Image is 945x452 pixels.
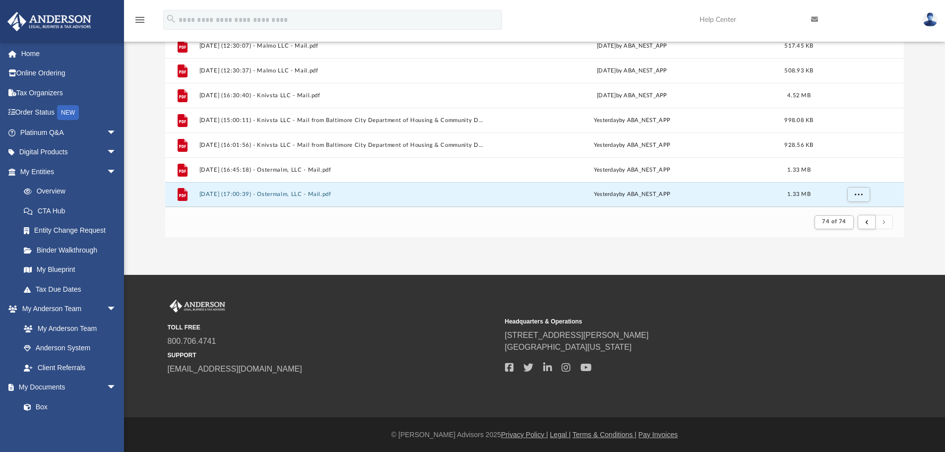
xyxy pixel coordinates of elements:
a: My Anderson Team [14,319,122,338]
a: 800.706.4741 [168,337,216,345]
a: Tax Organizers [7,83,131,103]
span: yesterday [593,167,619,172]
a: Anderson System [14,338,126,358]
small: SUPPORT [168,351,498,360]
button: More options [847,187,870,202]
span: yesterday [593,117,619,123]
button: 74 of 74 [815,215,853,229]
div: NEW [57,105,79,120]
div: by ABA_NEST_APP [489,116,775,125]
span: 517.45 KB [784,43,813,48]
button: [DATE] (16:30:40) - Knivsta LLC - Mail.pdf [199,92,485,99]
a: Meeting Minutes [14,417,126,437]
small: TOLL FREE [168,323,498,332]
span: arrow_drop_down [107,162,126,182]
span: 1.33 MB [787,167,811,172]
div: [DATE] by ABA_NEST_APP [489,41,775,50]
a: [STREET_ADDRESS][PERSON_NAME] [505,331,649,339]
a: Home [7,44,131,64]
a: My Blueprint [14,260,126,280]
span: yesterday [593,142,619,147]
button: [DATE] (16:01:56) - Knivsta LLC - Mail from Baltimore City Department of Housing & Community Deve... [199,142,485,148]
a: menu [134,19,146,26]
a: Pay Invoices [638,431,678,439]
img: Anderson Advisors Platinum Portal [168,300,227,313]
img: User Pic [923,12,938,27]
span: 928.56 KB [784,142,813,147]
a: Entity Change Request [14,221,131,241]
a: My Entitiesarrow_drop_down [7,162,131,182]
span: 1.33 MB [787,192,811,197]
button: [DATE] (12:30:37) - Malmo LLC - Mail.pdf [199,67,485,74]
a: Tax Due Dates [14,279,131,299]
span: 508.93 KB [784,67,813,73]
div: by ABA_NEST_APP [489,140,775,149]
a: [EMAIL_ADDRESS][DOMAIN_NAME] [168,365,302,373]
button: [DATE] (16:45:18) - Ostermalm, LLC - Mail.pdf [199,167,485,173]
button: [DATE] (15:00:11) - Knivsta LLC - Mail from Baltimore City Department of Housing & Community Deve... [199,117,485,124]
a: CTA Hub [14,201,131,221]
span: 4.52 MB [787,92,811,98]
a: Client Referrals [14,358,126,378]
a: Overview [14,182,131,201]
a: Legal | [550,431,571,439]
a: Order StatusNEW [7,103,131,123]
a: Digital Productsarrow_drop_down [7,142,131,162]
div: by ABA_NEST_APP [489,190,775,199]
a: Platinum Q&Aarrow_drop_down [7,123,131,142]
a: My Documentsarrow_drop_down [7,378,126,397]
small: Headquarters & Operations [505,317,835,326]
span: 998.08 KB [784,117,813,123]
i: menu [134,14,146,26]
a: Box [14,397,122,417]
span: yesterday [593,192,619,197]
div: grid [165,32,904,207]
div: © [PERSON_NAME] Advisors 2025 [124,430,945,440]
a: Privacy Policy | [501,431,548,439]
span: arrow_drop_down [107,142,126,163]
a: Binder Walkthrough [14,240,131,260]
a: [GEOGRAPHIC_DATA][US_STATE] [505,343,632,351]
i: search [166,13,177,24]
span: arrow_drop_down [107,378,126,398]
a: My Anderson Teamarrow_drop_down [7,299,126,319]
button: [DATE] (17:00:39) - Ostermalm, LLC - Mail.pdf [199,191,485,197]
span: 74 of 74 [822,219,846,224]
div: [DATE] by ABA_NEST_APP [489,91,775,100]
button: [DATE] (12:30:07) - Malmo LLC - Mail.pdf [199,43,485,49]
a: Terms & Conditions | [572,431,636,439]
span: arrow_drop_down [107,299,126,320]
a: Online Ordering [7,64,131,83]
div: [DATE] by ABA_NEST_APP [489,66,775,75]
span: arrow_drop_down [107,123,126,143]
div: by ABA_NEST_APP [489,165,775,174]
img: Anderson Advisors Platinum Portal [4,12,94,31]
